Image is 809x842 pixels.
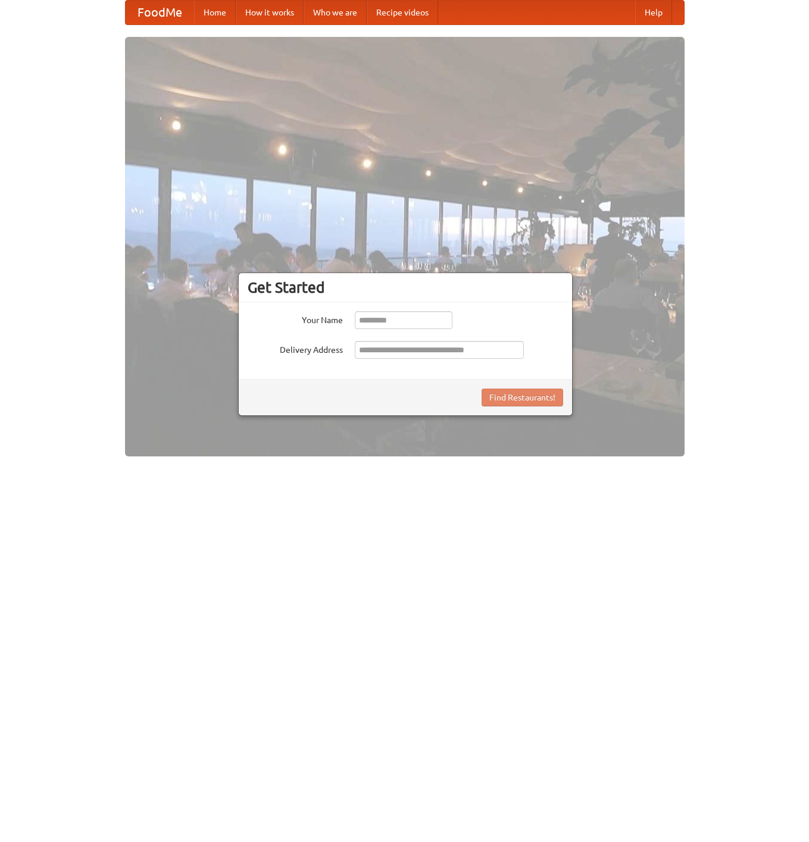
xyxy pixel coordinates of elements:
[194,1,236,24] a: Home
[248,278,563,296] h3: Get Started
[236,1,304,24] a: How it works
[126,1,194,24] a: FoodMe
[367,1,438,24] a: Recipe videos
[482,389,563,406] button: Find Restaurants!
[635,1,672,24] a: Help
[248,311,343,326] label: Your Name
[304,1,367,24] a: Who we are
[248,341,343,356] label: Delivery Address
